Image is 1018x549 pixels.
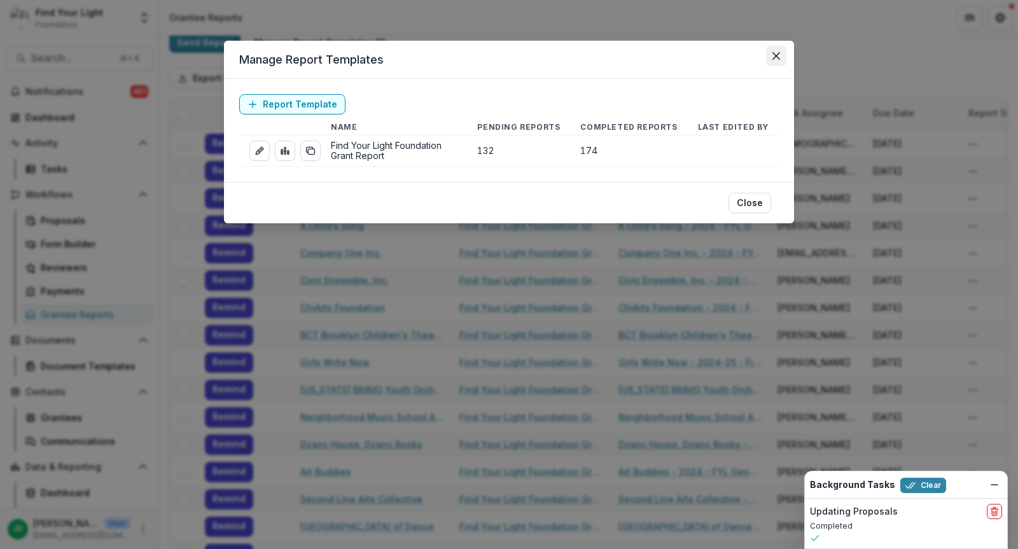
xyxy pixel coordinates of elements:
[300,141,321,161] button: duplicate-report-responses
[275,141,295,161] a: view-aggregated-responses
[249,141,270,161] a: edit-report
[810,480,895,490] h2: Background Tasks
[239,94,345,115] a: Report Template
[810,520,1002,532] p: Completed
[224,41,794,79] header: Manage Report Templates
[321,120,467,136] th: Name
[766,46,786,66] button: Close
[987,477,1002,492] button: Dismiss
[321,136,467,167] td: Find Your Light Foundation Grant Report
[570,136,687,167] td: 174
[688,120,779,136] th: Last Edited By
[810,506,898,517] h2: Updating Proposals
[987,504,1002,519] button: delete
[729,193,771,213] button: Close
[570,120,687,136] th: Completed Reports
[467,136,570,167] td: 132
[900,478,946,493] button: Clear
[467,120,570,136] th: Pending Reports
